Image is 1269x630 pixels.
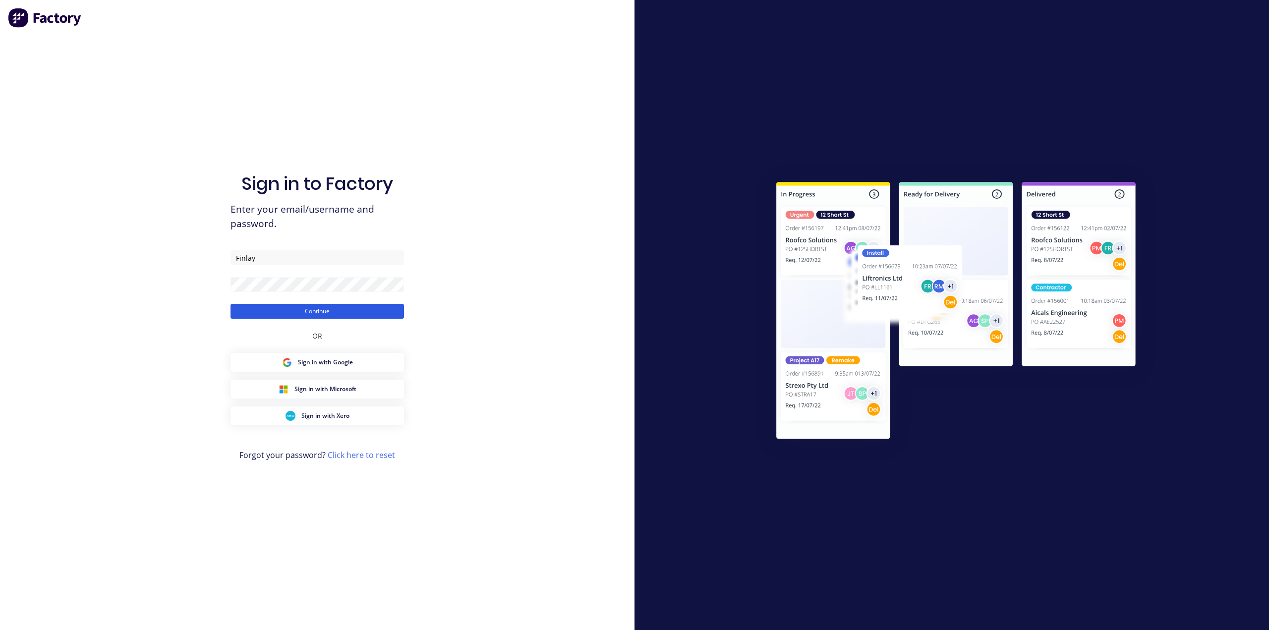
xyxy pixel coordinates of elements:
button: Continue [231,304,404,319]
span: Enter your email/username and password. [231,202,404,231]
div: OR [312,319,322,353]
button: Google Sign inSign in with Google [231,353,404,372]
img: Sign in [754,162,1157,462]
span: Forgot your password? [239,449,395,461]
a: Click here to reset [328,450,395,460]
h1: Sign in to Factory [241,173,393,194]
span: Sign in with Google [298,358,353,367]
img: Microsoft Sign in [279,384,288,394]
img: Factory [8,8,82,28]
img: Xero Sign in [286,411,295,421]
span: Sign in with Xero [301,411,349,420]
span: Sign in with Microsoft [294,385,356,394]
button: Xero Sign inSign in with Xero [231,406,404,425]
button: Microsoft Sign inSign in with Microsoft [231,380,404,399]
img: Google Sign in [282,357,292,367]
input: Email/Username [231,250,404,265]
